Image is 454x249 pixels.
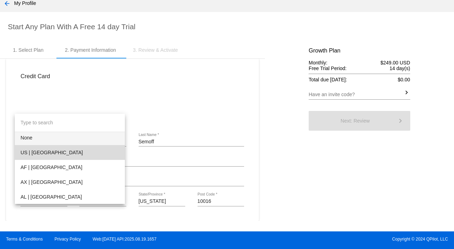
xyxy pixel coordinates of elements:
[20,130,119,145] span: None
[20,189,119,204] span: AL | [GEOGRAPHIC_DATA]
[20,175,119,189] span: AX | [GEOGRAPHIC_DATA]
[20,145,119,160] span: US | [GEOGRAPHIC_DATA]
[15,113,125,132] input: dropdown search
[20,160,119,175] span: AF | [GEOGRAPHIC_DATA]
